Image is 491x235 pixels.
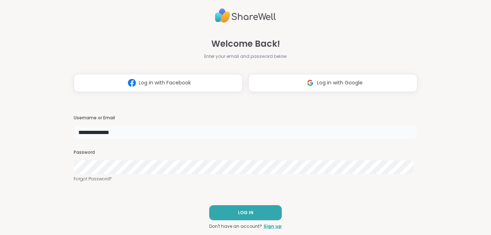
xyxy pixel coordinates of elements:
span: Log in with Facebook [139,79,191,87]
a: Forgot Password? [74,176,417,182]
span: Welcome Back! [211,37,280,50]
button: Log in with Facebook [74,74,243,92]
h3: Username or Email [74,115,417,121]
img: ShareWell Logomark [125,76,139,89]
span: Log in with Google [317,79,363,87]
span: Enter your email and password below [204,53,287,60]
button: Log in with Google [248,74,417,92]
img: ShareWell Logomark [303,76,317,89]
span: LOG IN [238,209,253,216]
img: ShareWell Logo [215,5,276,26]
h3: Password [74,149,417,156]
a: Sign up [263,223,282,230]
button: LOG IN [209,205,282,220]
span: Don't have an account? [209,223,262,230]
